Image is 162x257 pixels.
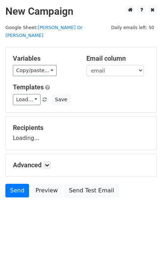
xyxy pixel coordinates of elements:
h2: New Campaign [5,5,157,18]
a: Load... [13,94,40,105]
h5: Advanced [13,161,149,169]
a: Copy/paste... [13,65,57,76]
a: Daily emails left: 50 [109,25,157,30]
h5: Recipients [13,124,149,132]
a: Send [5,184,29,197]
a: Send Test Email [64,184,119,197]
a: Preview [31,184,62,197]
button: Save [52,94,70,105]
a: [PERSON_NAME] Dr [PERSON_NAME] [5,25,82,38]
span: Daily emails left: 50 [109,24,157,32]
h5: Email column [86,55,149,62]
h5: Variables [13,55,76,62]
small: Google Sheet: [5,25,82,38]
div: Loading... [13,124,149,142]
a: Templates [13,83,44,91]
